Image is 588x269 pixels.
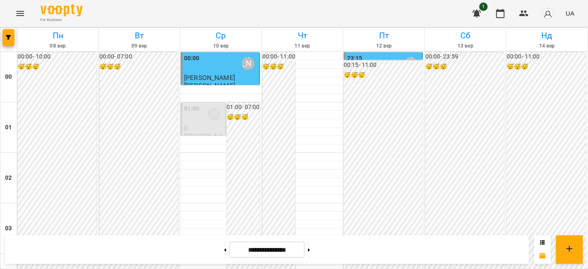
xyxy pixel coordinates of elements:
h6: 11 вер [263,42,342,50]
button: Menu [10,3,30,24]
h6: Пн [19,29,97,42]
h6: Чт [263,29,342,42]
h6: 01 [5,123,12,132]
h6: 00:00 - 10:00 [18,52,97,61]
span: 1 [479,3,488,11]
h6: 01:00 - 07:00 [227,103,259,112]
h6: 00:00 - 23:59 [425,52,505,61]
h6: 09 вер [100,42,179,50]
h6: 00:15 - 11:00 [344,61,423,70]
h6: 00 [5,72,12,82]
h6: 10 вер [182,42,260,50]
h6: 00:00 - 11:00 [507,52,586,61]
span: For Business [40,17,83,23]
p: [PERSON_NAME] [184,133,224,147]
h6: 03 [5,224,12,233]
h6: 😴😴😴 [507,62,586,72]
span: UA [566,9,575,18]
h6: 😴😴😴 [344,71,423,80]
h6: 08 вер [19,42,97,50]
label: 01:00 [184,104,200,114]
img: Voopty Logo [40,4,83,16]
h6: 😴😴😴 [99,62,179,72]
h6: 😴😴😴 [262,62,295,72]
label: 23:15 [347,54,363,63]
h6: 02 [5,173,12,183]
h6: 00:00 - 11:00 [262,52,295,61]
h6: Ср [182,29,260,42]
label: 00:00 [184,54,200,63]
h6: 12 вер [345,42,423,50]
p: [PERSON_NAME] [184,82,235,89]
div: Венюкова Єлизавета [242,57,254,70]
h6: 😴😴😴 [425,62,505,72]
p: 0 [184,125,224,132]
div: Венюкова Єлизавета [208,108,220,120]
div: Венюкова Єлизавета [405,57,417,70]
h6: Сб [426,29,505,42]
h6: 00:00 - 07:00 [99,52,179,61]
img: avatar_s.png [542,8,554,19]
h6: 13 вер [426,42,505,50]
h6: 14 вер [508,42,586,50]
h6: Нд [508,29,586,42]
h6: 😴😴😴 [18,62,97,72]
h6: 😴😴😴 [227,113,259,122]
h6: Вт [100,29,179,42]
span: [PERSON_NAME] [184,74,235,82]
h6: Пт [345,29,423,42]
button: UA [562,5,578,21]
